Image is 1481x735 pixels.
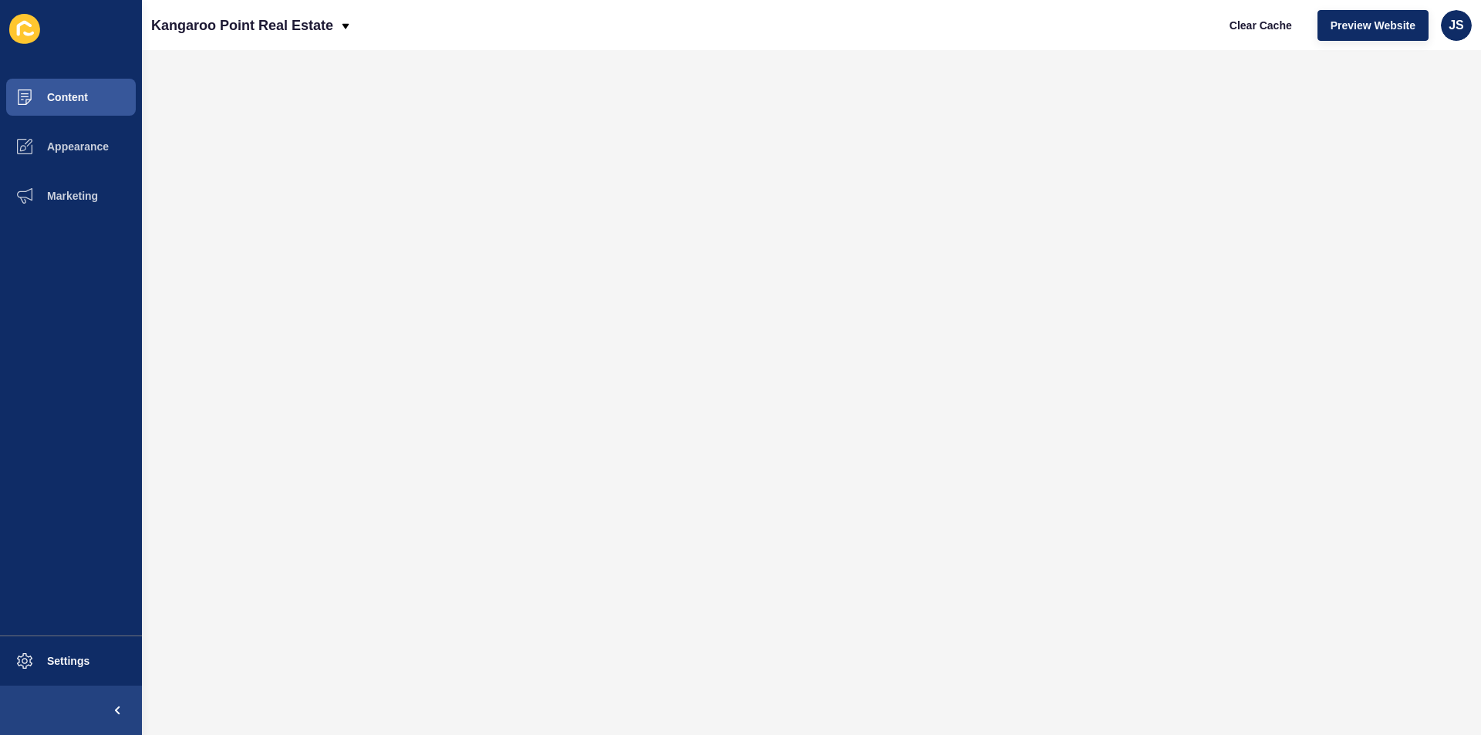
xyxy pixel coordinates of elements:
p: Kangaroo Point Real Estate [151,6,333,45]
button: Clear Cache [1216,10,1305,41]
button: Preview Website [1317,10,1429,41]
span: Clear Cache [1230,18,1292,33]
span: JS [1449,18,1464,33]
span: Preview Website [1331,18,1415,33]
